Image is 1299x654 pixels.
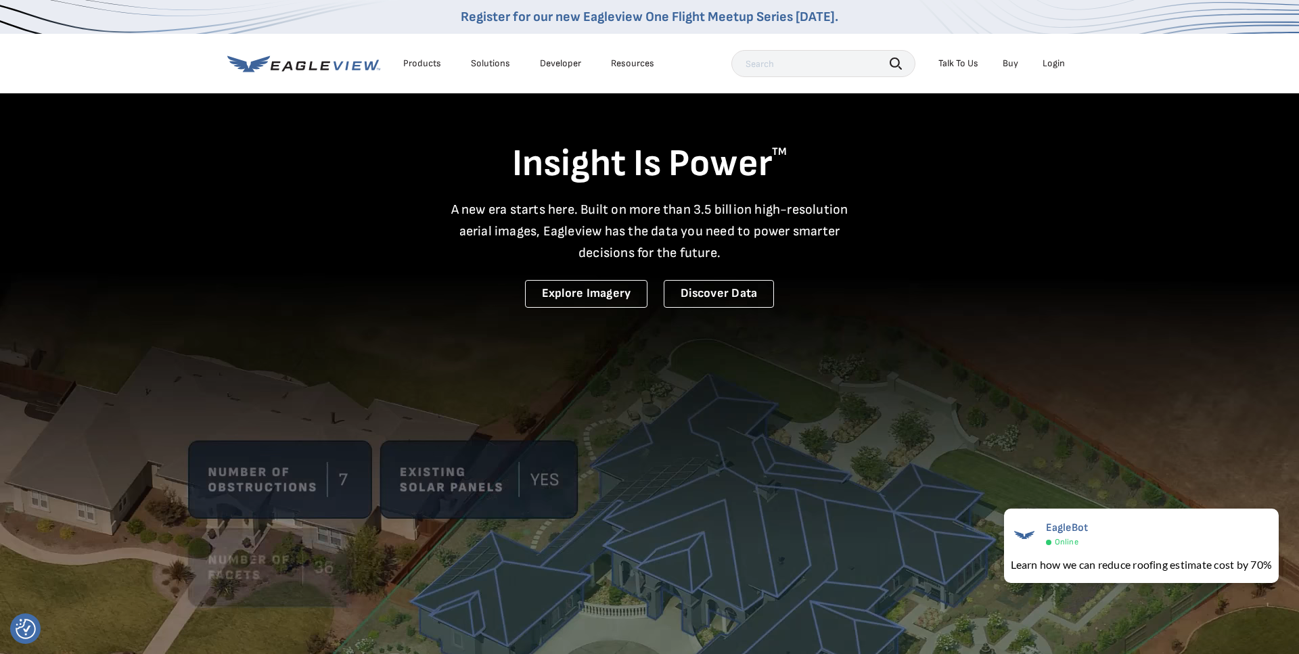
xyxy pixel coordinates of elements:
sup: TM [772,145,787,158]
div: Talk To Us [938,57,978,70]
p: A new era starts here. Built on more than 3.5 billion high-resolution aerial images, Eagleview ha... [442,199,857,264]
button: Consent Preferences [16,619,36,639]
input: Search [731,50,915,77]
div: Login [1043,57,1065,70]
a: Explore Imagery [525,280,648,308]
a: Register for our new Eagleview One Flight Meetup Series [DATE]. [461,9,838,25]
div: Products [403,57,441,70]
img: Revisit consent button [16,619,36,639]
a: Buy [1003,57,1018,70]
div: Resources [611,57,654,70]
span: EagleBot [1046,521,1089,534]
div: Solutions [471,57,510,70]
span: Online [1055,537,1078,547]
h1: Insight Is Power [227,141,1072,188]
img: EagleBot [1011,521,1038,548]
a: Developer [540,57,581,70]
a: Discover Data [664,280,774,308]
div: Learn how we can reduce roofing estimate cost by 70% [1011,557,1272,573]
